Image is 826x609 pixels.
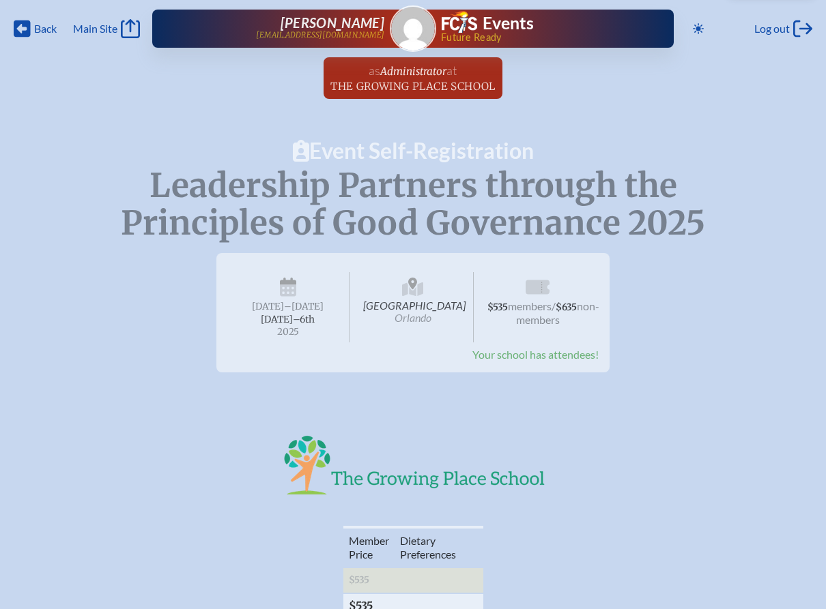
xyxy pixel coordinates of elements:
th: Diet [395,527,461,567]
th: Memb [343,527,395,567]
span: Main Site [73,22,117,35]
span: Your school has attendees! [472,348,599,361]
span: Price [349,548,373,561]
img: The Growing Place School [276,432,550,501]
span: Administrator [380,65,446,78]
img: Gravatar [391,7,435,50]
span: Leadership Partners through the Principles of Good Governance 2025 [121,165,705,243]
a: asAdministratoratThe Growing Place School [325,57,501,99]
span: Back [34,22,57,35]
h1: Events [483,15,534,32]
span: Log out [754,22,790,35]
a: [PERSON_NAME][EMAIL_ADDRESS][DOMAIN_NAME] [196,15,384,42]
span: as [369,63,380,78]
a: FCIS LogoEvents [442,11,534,35]
span: members [508,299,552,312]
span: Future Ready [441,33,630,42]
a: Main Site [73,19,140,38]
span: [PERSON_NAME] [281,14,384,31]
span: ary Preferences [400,534,456,561]
span: at [446,63,457,78]
span: –[DATE] [284,301,324,312]
span: [DATE]–⁠6th [261,314,315,325]
span: The Growing Place School [330,80,496,93]
span: Orlando [395,311,431,324]
span: non-members [516,299,600,326]
span: [GEOGRAPHIC_DATA] [352,272,474,342]
div: FCIS Events — Future ready [442,11,630,42]
span: 2025 [238,327,338,337]
span: $635 [556,301,577,313]
a: Gravatar [390,5,436,52]
img: Florida Council of Independent Schools [442,11,477,33]
span: er [380,534,389,547]
span: [DATE] [252,301,284,312]
p: [EMAIL_ADDRESS][DOMAIN_NAME] [256,31,384,40]
span: $535 [487,301,508,313]
span: / [552,299,556,312]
